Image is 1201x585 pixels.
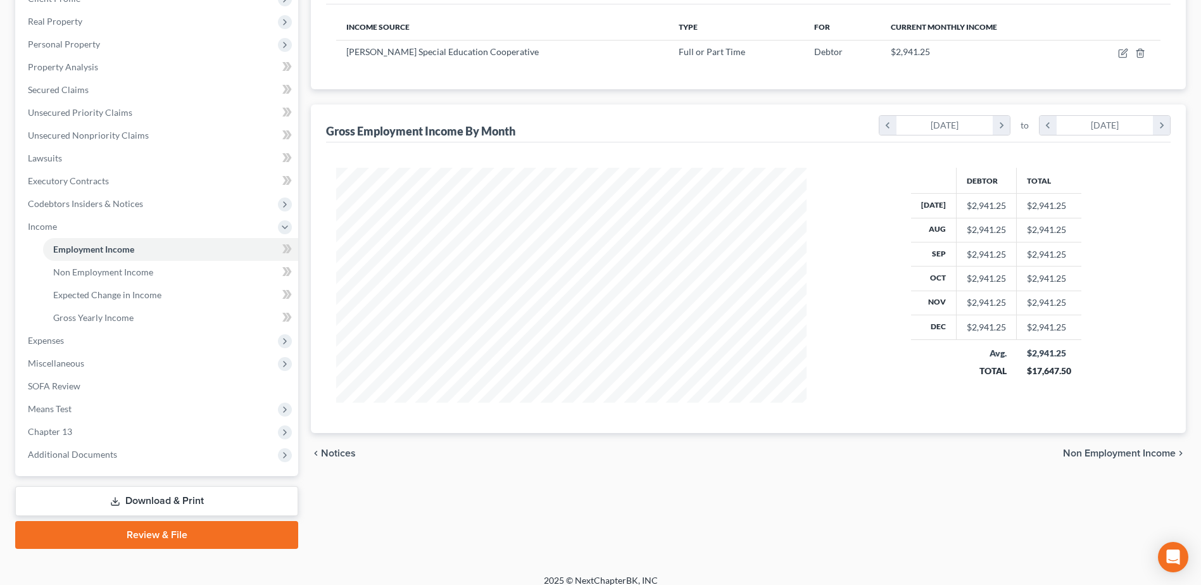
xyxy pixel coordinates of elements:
i: chevron_left [1040,116,1057,135]
span: Notices [321,448,356,458]
a: Lawsuits [18,147,298,170]
div: $2,941.25 [967,296,1006,309]
i: chevron_right [1176,448,1186,458]
th: Aug [911,218,957,242]
span: Unsecured Nonpriority Claims [28,130,149,141]
span: Type [679,22,698,32]
th: Dec [911,315,957,339]
button: Non Employment Income chevron_right [1063,448,1186,458]
a: Non Employment Income [43,261,298,284]
span: Unsecured Priority Claims [28,107,132,118]
span: Debtor [814,46,843,57]
td: $2,941.25 [1017,242,1081,266]
span: Income [28,221,57,232]
a: Secured Claims [18,79,298,101]
span: Means Test [28,403,72,414]
div: [DATE] [1057,116,1154,135]
span: Codebtors Insiders & Notices [28,198,143,209]
span: Chapter 13 [28,426,72,437]
th: Oct [911,267,957,291]
span: Expenses [28,335,64,346]
th: Debtor [957,168,1017,193]
i: chevron_left [879,116,896,135]
a: Property Analysis [18,56,298,79]
span: Personal Property [28,39,100,49]
span: Miscellaneous [28,358,84,368]
span: $2,941.25 [891,46,930,57]
span: SOFA Review [28,381,80,391]
span: Property Analysis [28,61,98,72]
td: $2,941.25 [1017,267,1081,291]
div: $2,941.25 [967,272,1006,285]
span: For [814,22,830,32]
div: $2,941.25 [967,321,1006,334]
a: Employment Income [43,238,298,261]
span: Lawsuits [28,153,62,163]
th: Nov [911,291,957,315]
span: Current Monthly Income [891,22,997,32]
div: [DATE] [896,116,993,135]
div: $2,941.25 [967,248,1006,261]
div: $17,647.50 [1027,365,1071,377]
span: Additional Documents [28,449,117,460]
span: Real Property [28,16,82,27]
span: Employment Income [53,244,134,255]
span: to [1021,119,1029,132]
span: [PERSON_NAME] Special Education Cooperative [346,46,539,57]
span: Non Employment Income [53,267,153,277]
a: Gross Yearly Income [43,306,298,329]
span: Full or Part Time [679,46,745,57]
span: Gross Yearly Income [53,312,134,323]
a: Executory Contracts [18,170,298,192]
a: Unsecured Priority Claims [18,101,298,124]
a: Expected Change in Income [43,284,298,306]
td: $2,941.25 [1017,218,1081,242]
span: Executory Contracts [28,175,109,186]
div: $2,941.25 [967,223,1006,236]
span: Secured Claims [28,84,89,95]
span: Non Employment Income [1063,448,1176,458]
td: $2,941.25 [1017,291,1081,315]
i: chevron_right [1153,116,1170,135]
div: Gross Employment Income By Month [326,123,515,139]
a: Download & Print [15,486,298,516]
div: $2,941.25 [1027,347,1071,360]
div: Avg. [967,347,1007,360]
span: Income Source [346,22,410,32]
td: $2,941.25 [1017,194,1081,218]
i: chevron_right [993,116,1010,135]
span: Expected Change in Income [53,289,161,300]
div: Open Intercom Messenger [1158,542,1188,572]
button: chevron_left Notices [311,448,356,458]
i: chevron_left [311,448,321,458]
th: [DATE] [911,194,957,218]
a: SOFA Review [18,375,298,398]
div: TOTAL [967,365,1007,377]
th: Sep [911,242,957,266]
a: Unsecured Nonpriority Claims [18,124,298,147]
th: Total [1017,168,1081,193]
div: $2,941.25 [967,199,1006,212]
a: Review & File [15,521,298,549]
td: $2,941.25 [1017,315,1081,339]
